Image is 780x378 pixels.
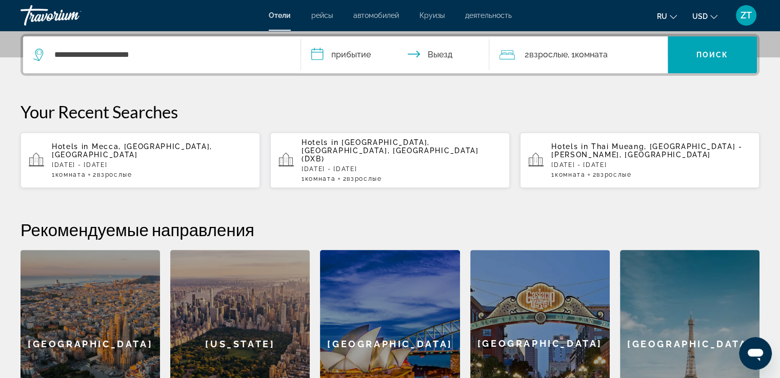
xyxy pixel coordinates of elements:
a: Круизы [419,11,445,19]
button: Hotels in Mecca, [GEOGRAPHIC_DATA], [GEOGRAPHIC_DATA][DATE] - [DATE]1Комната2Взрослые [21,132,260,188]
button: Hotels in [GEOGRAPHIC_DATA], [GEOGRAPHIC_DATA], [GEOGRAPHIC_DATA] (DXB)[DATE] - [DATE]1Комната2Вз... [270,132,510,188]
p: [DATE] - [DATE] [52,161,252,169]
span: Hotels in [52,142,89,151]
button: Travelers: 2 adults, 0 children [489,36,668,73]
div: Search widget [23,36,757,73]
span: Взрослые [529,50,567,59]
button: Change currency [692,9,717,24]
span: ZT [741,10,752,20]
span: 2 [343,175,382,182]
span: [GEOGRAPHIC_DATA], [GEOGRAPHIC_DATA], [GEOGRAPHIC_DATA] (DXB) [302,138,478,163]
button: Check in and out dates [301,36,490,73]
span: Комната [55,171,86,178]
a: рейсы [311,11,333,19]
span: Комната [555,171,586,178]
span: , 1 [567,48,607,62]
iframe: Кнопка запуска окна обмена сообщениями [739,337,772,370]
span: Hotels in [551,142,588,151]
a: автомобилей [353,11,399,19]
span: USD [692,12,708,20]
span: Hotels in [302,138,338,146]
h2: Рекомендуемые направления [21,219,759,240]
span: 2 [592,171,631,178]
button: Поиск [668,36,757,73]
span: Поиск [696,51,729,59]
span: 1 [551,171,585,178]
button: User Menu [733,5,759,26]
span: 1 [302,175,335,182]
span: 2 [524,48,567,62]
p: Your Recent Searches [21,101,759,122]
span: 1 [52,171,86,178]
a: Отели [269,11,291,19]
button: Hotels in Thai Mueang, [GEOGRAPHIC_DATA] - [PERSON_NAME], [GEOGRAPHIC_DATA][DATE] - [DATE]1Комнат... [520,132,759,188]
span: Комната [305,175,336,182]
a: деятельность [465,11,512,19]
span: 2 [93,171,132,178]
span: Комната [574,50,607,59]
a: Travorium [21,2,123,29]
span: Thai Mueang, [GEOGRAPHIC_DATA] - [PERSON_NAME], [GEOGRAPHIC_DATA] [551,142,743,159]
span: Взрослые [347,175,382,182]
span: Mecca, [GEOGRAPHIC_DATA], [GEOGRAPHIC_DATA] [52,142,212,159]
span: ru [657,12,667,20]
span: Взрослые [596,171,631,178]
p: [DATE] - [DATE] [551,161,751,169]
button: Change language [657,9,677,24]
span: Взрослые [97,171,132,178]
p: [DATE] - [DATE] [302,165,502,173]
